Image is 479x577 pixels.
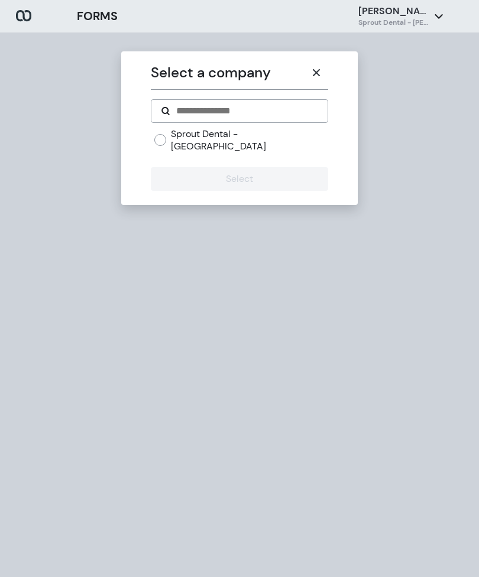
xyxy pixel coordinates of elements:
[358,18,429,28] h6: Sprout Dental - [PERSON_NAME]
[358,5,429,18] p: [PERSON_NAME]
[151,167,328,191] button: Select
[77,7,118,25] h3: FORMS
[175,104,318,118] input: Search
[171,128,328,153] label: Sprout Dental - [GEOGRAPHIC_DATA]
[151,62,304,83] p: Select a company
